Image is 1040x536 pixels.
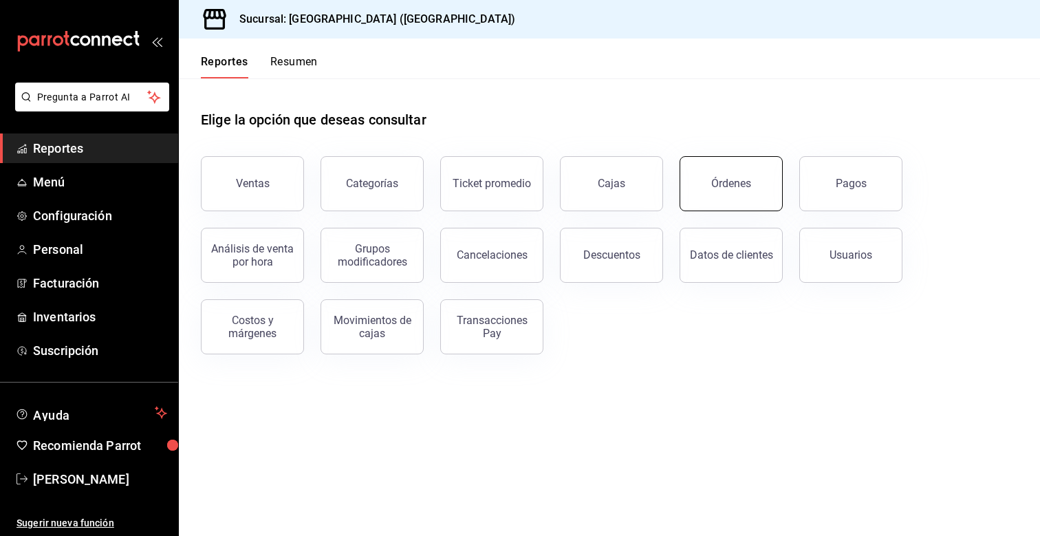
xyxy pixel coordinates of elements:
[201,55,318,78] div: navigation tabs
[799,228,902,283] button: Usuarios
[37,90,148,105] span: Pregunta a Parrot AI
[598,175,626,192] div: Cajas
[33,470,167,489] span: [PERSON_NAME]
[680,228,783,283] button: Datos de clientes
[830,248,872,261] div: Usuarios
[440,299,543,354] button: Transacciones Pay
[201,109,426,130] h1: Elige la opción que deseas consultar
[17,516,167,530] span: Sugerir nueva función
[33,436,167,455] span: Recomienda Parrot
[33,173,167,191] span: Menú
[228,11,515,28] h3: Sucursal: [GEOGRAPHIC_DATA] ([GEOGRAPHIC_DATA])
[210,314,295,340] div: Costos y márgenes
[440,228,543,283] button: Cancelaciones
[201,156,304,211] button: Ventas
[33,405,149,421] span: Ayuda
[329,242,415,268] div: Grupos modificadores
[449,314,534,340] div: Transacciones Pay
[690,248,773,261] div: Datos de clientes
[583,248,640,261] div: Descuentos
[329,314,415,340] div: Movimientos de cajas
[151,36,162,47] button: open_drawer_menu
[33,308,167,326] span: Inventarios
[836,177,867,190] div: Pagos
[210,242,295,268] div: Análisis de venta por hora
[201,228,304,283] button: Análisis de venta por hora
[346,177,398,190] div: Categorías
[201,299,304,354] button: Costos y márgenes
[711,177,751,190] div: Órdenes
[33,240,167,259] span: Personal
[236,177,270,190] div: Ventas
[15,83,169,111] button: Pregunta a Parrot AI
[270,55,318,78] button: Resumen
[321,228,424,283] button: Grupos modificadores
[680,156,783,211] button: Órdenes
[560,156,663,211] a: Cajas
[440,156,543,211] button: Ticket promedio
[33,139,167,158] span: Reportes
[321,156,424,211] button: Categorías
[10,100,169,114] a: Pregunta a Parrot AI
[33,341,167,360] span: Suscripción
[33,274,167,292] span: Facturación
[321,299,424,354] button: Movimientos de cajas
[457,248,528,261] div: Cancelaciones
[799,156,902,211] button: Pagos
[33,206,167,225] span: Configuración
[201,55,248,78] button: Reportes
[560,228,663,283] button: Descuentos
[453,177,531,190] div: Ticket promedio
